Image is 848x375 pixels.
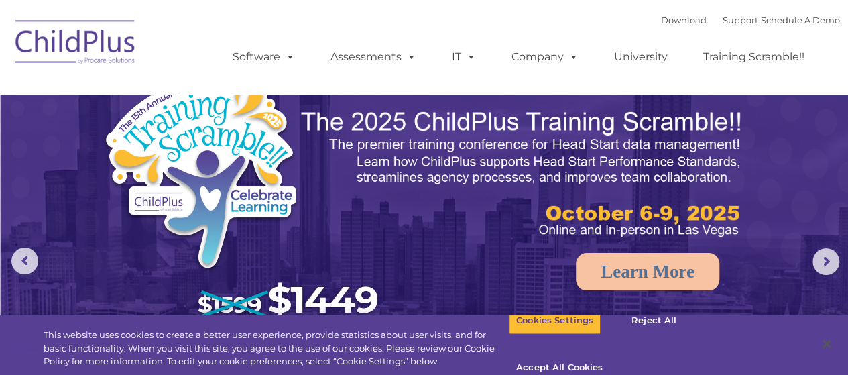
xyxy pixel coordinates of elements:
span: Last name [186,89,227,99]
a: Download [661,15,707,25]
button: Close [812,329,841,359]
a: Schedule A Demo [761,15,840,25]
span: Phone number [186,144,243,154]
a: Support [723,15,758,25]
a: Assessments [317,44,430,70]
a: Company [498,44,592,70]
button: Cookies Settings [509,307,601,335]
a: Training Scramble!! [690,44,818,70]
a: IT [438,44,489,70]
a: Learn More [576,253,719,290]
a: University [601,44,681,70]
button: Reject All [612,307,696,335]
a: Software [219,44,308,70]
font: | [661,15,840,25]
img: ChildPlus by Procare Solutions [9,11,143,78]
div: This website uses cookies to create a better user experience, provide statistics about user visit... [44,329,509,368]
